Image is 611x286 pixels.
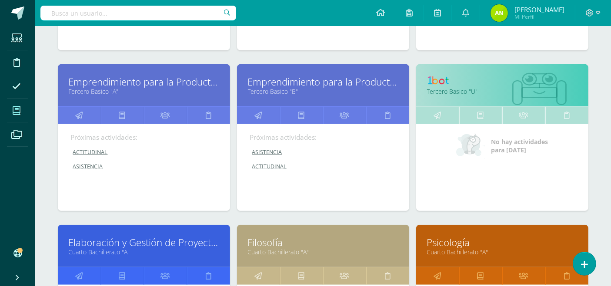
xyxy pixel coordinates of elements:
[248,75,398,89] a: Emprendimiento para la Productividad
[456,133,485,159] img: no_activities_small.png
[248,248,398,256] a: Cuarto Bachillerato "A"
[248,236,398,249] a: Filosofía
[69,248,219,256] a: Cuarto Bachillerato "A"
[491,138,548,154] span: No hay actividades para [DATE]
[71,133,217,142] div: Próximas actividades:
[427,248,578,256] a: Cuarto Bachillerato "A"
[69,87,219,95] a: Tercero Basico "A"
[71,148,218,156] a: ACTITUDINAL
[512,73,567,106] img: bot1.png
[69,75,219,89] a: Emprendimiento para la Productividad
[40,6,236,20] input: Busca un usuario...
[514,13,564,20] span: Mi Perfil
[69,236,219,249] a: Elaboración y Gestión de Proyectos
[491,4,508,22] img: 0e30a1b9d0f936b016857a7067cac0ae.png
[514,5,564,14] span: [PERSON_NAME]
[71,163,218,170] a: ASISTENCIA
[250,163,397,170] a: ACTITUDINAL
[250,133,396,142] div: Próximas actividades:
[427,236,578,249] a: Psicología
[248,87,398,95] a: Tercero Basico "B"
[427,75,453,85] img: 1bot.png
[427,87,578,95] a: Tercero Basico "U"
[250,148,397,156] a: ASISTENCIA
